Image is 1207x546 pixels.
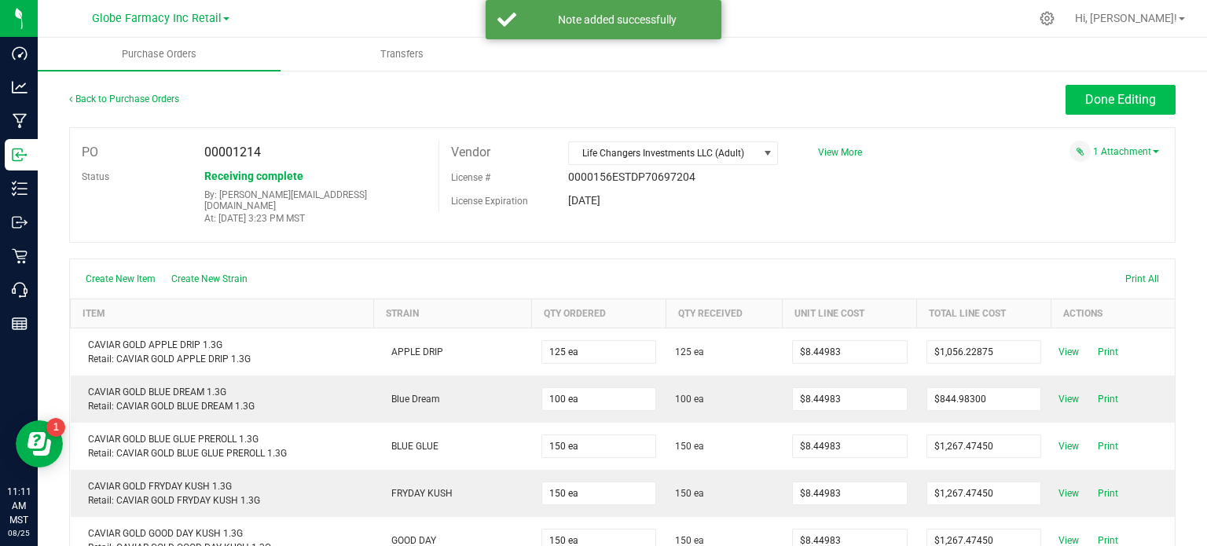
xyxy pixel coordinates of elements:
[917,299,1051,328] th: Total Line Cost
[927,435,1041,457] input: $0.00000
[82,141,98,164] label: PO
[12,113,28,129] inline-svg: Manufacturing
[80,385,365,413] div: CAVIAR GOLD BLUE DREAM 1.3G Retail: CAVIAR GOLD BLUE DREAM 1.3G
[1053,390,1084,409] span: View
[568,194,600,207] span: [DATE]
[1075,12,1177,24] span: Hi, [PERSON_NAME]!
[80,338,365,366] div: CAVIAR GOLD APPLE DRIP 1.3G Retail: CAVIAR GOLD APPLE DRIP 1.3G
[1092,484,1124,503] span: Print
[1092,390,1124,409] span: Print
[1093,146,1159,157] a: 1 Attachment
[783,299,917,328] th: Unit Line Cost
[451,141,490,164] label: Vendor
[204,189,426,211] p: By: [PERSON_NAME][EMAIL_ADDRESS][DOMAIN_NAME]
[281,38,523,71] a: Transfers
[80,432,365,460] div: CAVIAR GOLD BLUE GLUE PREROLL 1.3G Retail: CAVIAR GOLD BLUE GLUE PREROLL 1.3G
[12,181,28,196] inline-svg: Inventory
[12,79,28,95] inline-svg: Analytics
[1053,343,1084,361] span: View
[1092,437,1124,456] span: Print
[542,435,656,457] input: 0 ea
[12,214,28,230] inline-svg: Outbound
[383,535,436,546] span: GOOD DAY
[1037,11,1057,26] div: Manage settings
[793,388,907,410] input: $0.00000
[1085,92,1156,107] span: Done Editing
[7,527,31,539] p: 08/25
[569,142,758,164] span: Life Changers Investments LLC (Adult)
[12,248,28,264] inline-svg: Retail
[12,282,28,298] inline-svg: Call Center
[675,486,704,500] span: 150 ea
[525,12,710,27] div: Note added successfully
[542,482,656,504] input: 0 ea
[675,392,704,406] span: 100 ea
[12,316,28,332] inline-svg: Reports
[451,166,490,189] label: License #
[1069,141,1091,162] span: Attach a document
[204,170,303,182] span: Receiving complete
[675,439,704,453] span: 150 ea
[927,482,1041,504] input: $0.00000
[71,299,374,328] th: Item
[46,418,65,437] iframe: Resource center unread badge
[793,482,907,504] input: $0.00000
[568,170,695,183] span: 0000156ESTDP70697204
[16,420,63,467] iframe: Resource center
[80,479,365,508] div: CAVIAR GOLD FRYDAY KUSH 1.3G Retail: CAVIAR GOLD FRYDAY KUSH 1.3G
[82,165,109,189] label: Status
[374,299,532,328] th: Strain
[204,145,261,159] span: 00001214
[1053,484,1084,503] span: View
[1125,273,1159,284] span: Print All
[542,341,656,363] input: 0 ea
[666,299,782,328] th: Qty Received
[383,441,438,452] span: BLUE GLUE
[101,47,218,61] span: Purchase Orders
[69,93,179,104] a: Back to Purchase Orders
[92,12,222,25] span: Globe Farmacy Inc Retail
[927,341,1041,363] input: $0.00000
[793,435,907,457] input: $0.00000
[86,273,156,284] span: Create New Item
[818,147,862,158] a: View More
[38,38,281,71] a: Purchase Orders
[1053,437,1084,456] span: View
[383,346,443,357] span: APPLE DRIP
[171,273,248,284] span: Create New Strain
[383,394,440,405] span: Blue Dream
[1092,343,1124,361] span: Print
[675,345,704,359] span: 125 ea
[532,299,666,328] th: Qty Ordered
[542,388,656,410] input: 0 ea
[383,488,453,499] span: FRYDAY KUSH
[1051,299,1175,328] th: Actions
[359,47,445,61] span: Transfers
[451,194,528,208] label: License Expiration
[12,147,28,163] inline-svg: Inbound
[927,388,1041,410] input: $0.00000
[204,213,426,224] p: At: [DATE] 3:23 PM MST
[7,485,31,527] p: 11:11 AM MST
[793,341,907,363] input: $0.00000
[1066,85,1176,115] button: Done Editing
[12,46,28,61] inline-svg: Dashboard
